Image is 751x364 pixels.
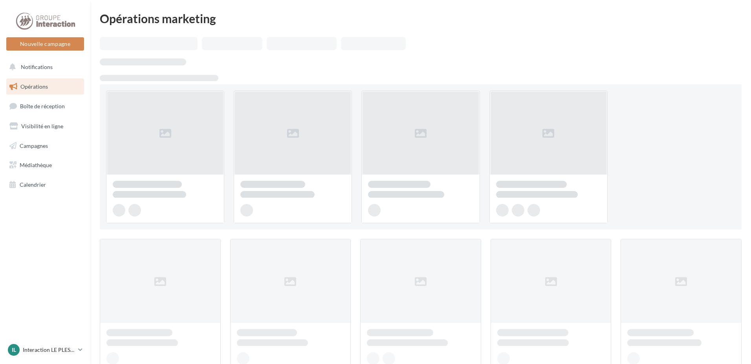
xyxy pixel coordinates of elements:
[21,64,53,70] span: Notifications
[5,157,86,173] a: Médiathèque
[20,162,52,168] span: Médiathèque
[5,177,86,193] a: Calendrier
[12,346,16,354] span: IL
[20,142,48,149] span: Campagnes
[23,346,75,354] p: Interaction LE PLESSIS BELLEVILLE
[6,37,84,51] button: Nouvelle campagne
[5,118,86,135] a: Visibilité en ligne
[6,342,84,357] a: IL Interaction LE PLESSIS BELLEVILLE
[21,123,63,129] span: Visibilité en ligne
[5,59,82,75] button: Notifications
[5,98,86,115] a: Boîte de réception
[20,83,48,90] span: Opérations
[5,78,86,95] a: Opérations
[20,103,65,109] span: Boîte de réception
[5,138,86,154] a: Campagnes
[20,181,46,188] span: Calendrier
[100,13,742,24] div: Opérations marketing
